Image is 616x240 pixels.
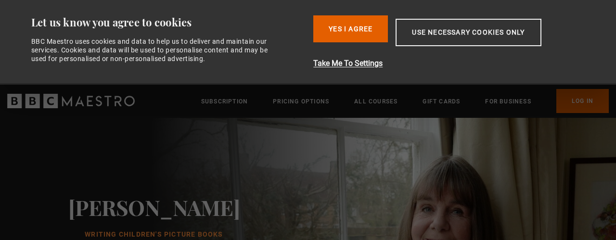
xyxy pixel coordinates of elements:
button: Yes I Agree [313,15,388,42]
a: Pricing Options [273,97,329,106]
div: BBC Maestro uses cookies and data to help us to deliver and maintain our services. Cookies and da... [31,37,279,63]
nav: Primary [201,89,609,113]
a: Subscription [201,97,248,106]
a: Gift Cards [423,97,460,106]
a: All Courses [354,97,398,106]
a: For business [485,97,531,106]
a: Log In [556,89,609,113]
svg: BBC Maestro [7,94,135,108]
button: Take Me To Settings [313,58,592,69]
button: Use necessary cookies only [396,19,541,46]
div: Let us know you agree to cookies [31,15,306,29]
h2: [PERSON_NAME] [68,195,240,219]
